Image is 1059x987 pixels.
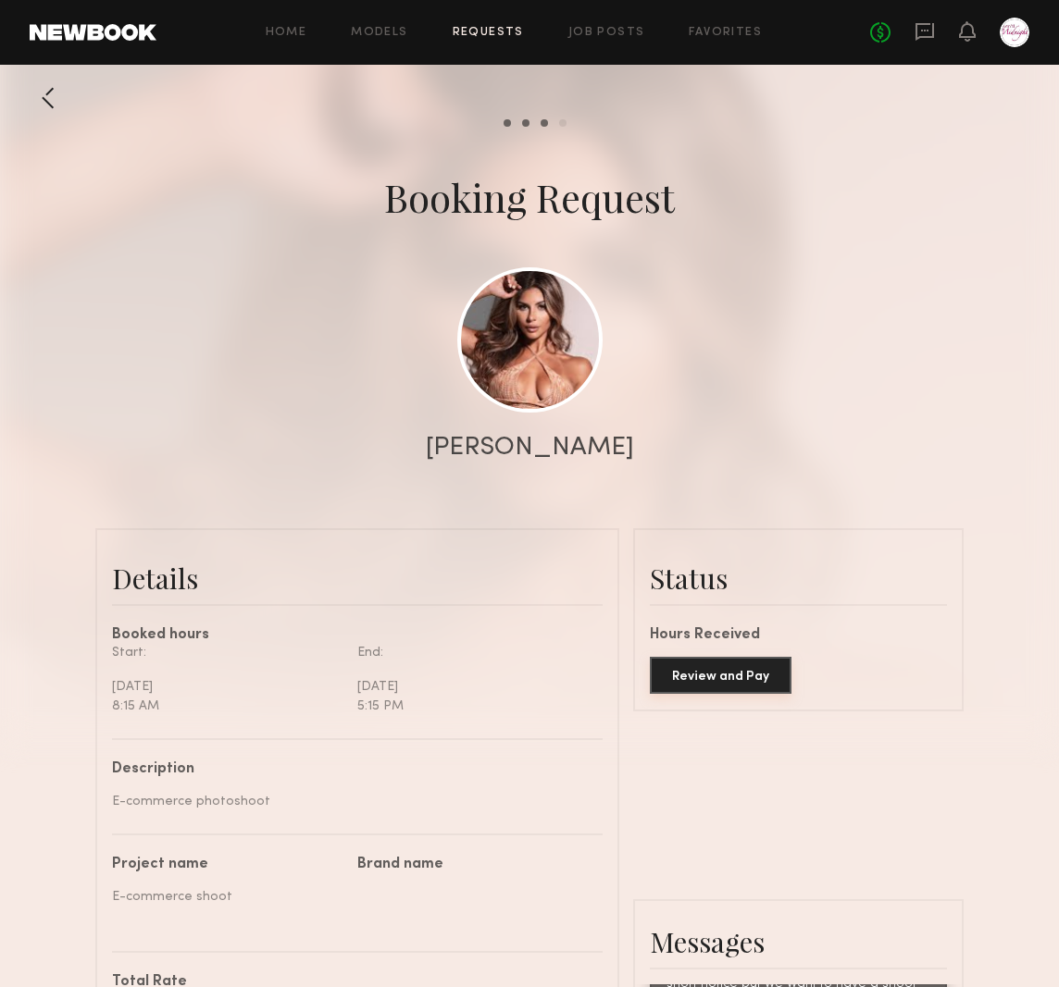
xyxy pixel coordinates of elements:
a: Home [266,27,307,39]
div: Description [112,762,589,777]
a: Favorites [689,27,762,39]
div: E-commerce photoshoot [112,792,589,811]
div: Booking Request [384,171,675,223]
div: E-commerce shoot [112,887,343,907]
div: 8:15 AM [112,697,343,716]
div: Booked hours [112,628,603,643]
div: Status [650,560,947,597]
div: Messages [650,923,947,960]
div: [PERSON_NAME] [426,435,634,461]
div: [DATE] [357,677,589,697]
div: [DATE] [112,677,343,697]
a: Models [351,27,407,39]
div: 5:15 PM [357,697,589,716]
div: Hours Received [650,628,947,643]
div: Details [112,560,603,597]
a: Requests [453,27,524,39]
div: Project name [112,857,343,872]
div: Start: [112,643,343,662]
a: Job Posts [568,27,645,39]
button: Review and Pay [650,657,791,694]
div: End: [357,643,589,662]
div: Brand name [357,857,589,872]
